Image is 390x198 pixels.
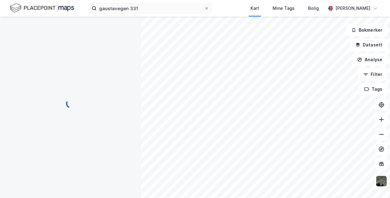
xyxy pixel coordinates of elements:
div: Kart [250,5,259,12]
iframe: Chat Widget [359,168,390,198]
div: Mine Tags [273,5,295,12]
img: spinner.a6d8c91a73a9ac5275cf975e30b51cfb.svg [66,99,75,109]
div: Kontrollprogram for chat [359,168,390,198]
button: Analyse [352,53,388,66]
button: Tags [359,83,388,95]
img: logo.f888ab2527a4732fd821a326f86c7f29.svg [10,3,74,14]
div: Bolig [308,5,319,12]
button: Filter [358,68,388,81]
input: Søk på adresse, matrikkel, gårdeiere, leietakere eller personer [97,4,204,13]
button: Bokmerker [346,24,388,36]
button: Datasett [350,39,388,51]
div: [PERSON_NAME] [335,5,370,12]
